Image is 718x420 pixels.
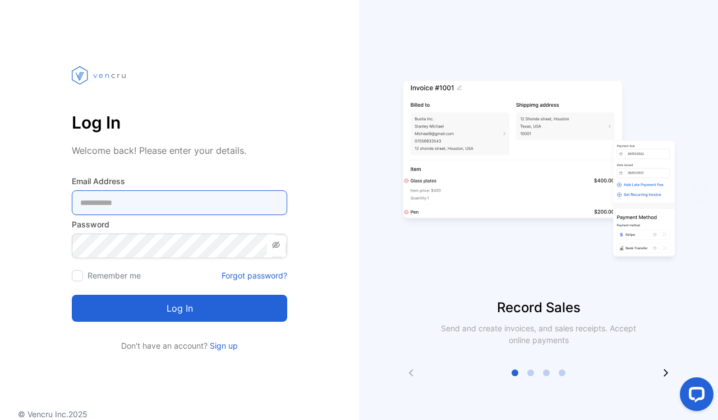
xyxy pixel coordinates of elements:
label: Password [72,218,287,230]
p: Welcome back! Please enter your details. [72,144,287,157]
p: Don't have an account? [72,340,287,351]
label: Email Address [72,175,287,187]
iframe: LiveChat chat widget [671,373,718,420]
p: Log In [72,109,287,136]
label: Remember me [88,271,141,280]
img: slider image [398,45,679,298]
a: Sign up [208,341,238,350]
p: Record Sales [359,298,718,318]
img: vencru logo [72,45,128,106]
p: Send and create invoices, and sales receipts. Accept online payments [431,322,646,346]
a: Forgot password? [222,270,287,281]
button: Log in [72,295,287,322]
